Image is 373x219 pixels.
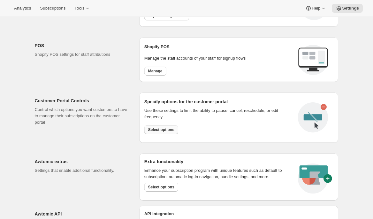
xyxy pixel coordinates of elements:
[10,4,35,13] button: Analytics
[144,67,166,76] button: Manage
[35,98,129,104] h2: Customer Portal Controls
[36,4,69,13] button: Subscriptions
[14,6,31,11] span: Analytics
[342,6,359,11] span: Settings
[312,6,320,11] span: Help
[144,99,293,105] h2: Specify options for the customer portal
[144,44,293,50] h2: Shopify POS
[35,106,129,126] p: Control which options you want customers to have to manage their subscriptions on the customer po...
[148,185,174,190] span: Select options
[144,55,293,62] p: Manage the staff accounts of your staff for signup flows
[74,6,84,11] span: Tools
[35,158,129,165] h2: Awtomic extras
[144,125,178,134] button: Select options
[144,158,183,165] h2: Extra functionality
[301,4,331,13] button: Help
[71,4,95,13] button: Tools
[40,6,65,11] span: Subscriptions
[35,167,129,174] p: Settings that enable additional functionality.
[35,42,129,49] h2: POS
[144,167,290,180] p: Enhance your subscription program with unique features such as default to subscription, automatic...
[35,51,129,58] p: Shopify POS settings for staff attributions
[148,69,163,74] span: Manage
[332,4,363,13] button: Settings
[144,211,333,217] h2: API integration
[144,183,178,192] button: Select options
[35,211,129,217] h2: Awtomic API
[148,127,174,132] span: Select options
[144,107,293,120] div: Use these settings to limit the ability to pause, cancel, reschedule, or edit frequency.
